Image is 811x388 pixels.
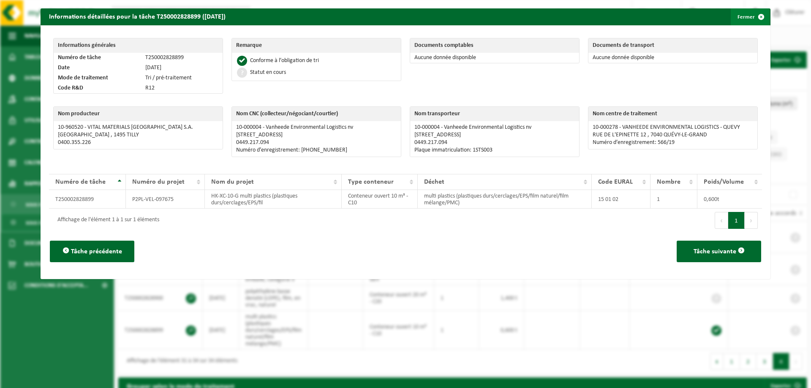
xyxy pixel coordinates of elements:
[588,107,757,121] th: Nom centre de traitement
[141,53,223,63] td: T250002828899
[677,241,761,262] button: Tâche suivante
[704,179,744,185] span: Poids/Volume
[236,139,397,146] p: 0449.217.094
[414,124,575,131] p: 10-000004 - Vanheede Environmental Logistics nv
[745,212,758,229] button: Next
[250,70,286,76] div: Statut en cours
[697,190,762,209] td: 0,600t
[126,190,205,209] td: P2PL-VEL-097675
[236,124,397,131] p: 10-000004 - Vanheede Environmental Logistics nv
[236,132,397,138] p: [STREET_ADDRESS]
[410,107,579,121] th: Nom transporteur
[132,179,185,185] span: Numéro du projet
[715,212,728,229] button: Previous
[588,38,739,53] th: Documents de transport
[650,190,697,209] td: 1
[424,179,444,185] span: Déchet
[418,190,592,209] td: multi plastics (plastiques durs/cerclages/EPS/film naturel/film mélange/PMC)
[54,53,141,63] td: Numéro de tâche
[53,213,159,228] div: Affichage de l'élément 1 à 1 sur 1 éléments
[593,132,753,138] p: RUE DE L'EPINETTE 12 , 7040 QUÉVY-LE-GRAND
[414,132,575,138] p: [STREET_ADDRESS]
[54,73,141,83] td: Mode de traitement
[342,190,418,209] td: Conteneur ouvert 10 m³ - C10
[54,107,223,121] th: Nom producteur
[588,53,757,63] td: Aucune donnée disponible
[728,212,745,229] button: 1
[250,58,319,64] div: Conforme à l’obligation de tri
[54,38,223,53] th: Informations générales
[55,179,106,185] span: Numéro de tâche
[205,190,342,209] td: HK-XC-10-G multi plastics (plastiques durs/cerclages/EPS/fil
[657,179,680,185] span: Nombre
[211,179,254,185] span: Nom du projet
[414,139,575,146] p: 0449.217.094
[598,179,633,185] span: Code EURAL
[41,8,234,24] h2: Informations détaillées pour la tâche T250002828899 ([DATE])
[236,147,397,154] p: Numéro d’enregistrement: [PHONE_NUMBER]
[731,8,770,25] button: Fermer
[410,53,579,63] td: Aucune donnée disponible
[71,248,122,255] span: Tâche précédente
[58,139,218,146] p: 0400.355.226
[232,38,401,53] th: Remarque
[414,147,575,154] p: Plaque immatriculation: 1STS003
[141,73,223,83] td: Tri / pré-traitement
[58,132,218,138] p: [GEOGRAPHIC_DATA] , 1495 TILLY
[348,179,394,185] span: Type conteneur
[232,107,401,121] th: Nom CNC (collecteur/négociant/courtier)
[592,190,651,209] td: 15 01 02
[593,124,753,131] p: 10-000278 - VANHEEDE ENVIRONMENTAL LOGISTICS - QUEVY
[50,241,134,262] button: Tâche précédente
[593,139,753,146] p: Numéro d’enregistrement: 566/19
[54,83,141,93] td: Code R&D
[58,124,218,131] p: 10-960520 - VITAL MATERIALS [GEOGRAPHIC_DATA] S.A.
[141,83,223,93] td: R12
[141,63,223,73] td: [DATE]
[410,38,579,53] th: Documents comptables
[54,63,141,73] td: Date
[49,190,126,209] td: T250002828899
[694,248,736,255] span: Tâche suivante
